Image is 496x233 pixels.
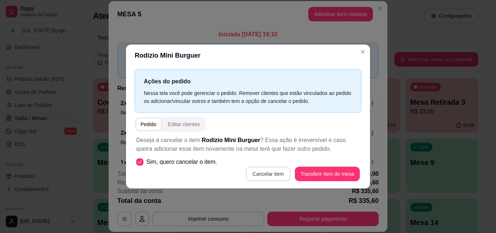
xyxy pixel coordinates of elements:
[146,158,217,166] span: Sim, quero cancelar o item.
[295,167,360,181] button: Transferir item de mesa
[246,167,290,181] button: Cancelar item
[202,137,260,143] span: Rodízio Mini Burguer
[144,89,352,105] div: Nessa tela você pode gerenciar o pedido. Remover clientes que estão vinculados ao pedido ou adici...
[126,45,370,66] header: Rodízio Mini Burguer
[144,77,352,86] p: Ações do pedido
[168,121,200,128] div: Editar clientes
[141,121,156,128] div: Pedido
[136,136,360,153] p: Deseja a cancelar o item ? Essa ação é irreversível e caso queira adicionar esse item novamente n...
[357,46,369,58] button: Close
